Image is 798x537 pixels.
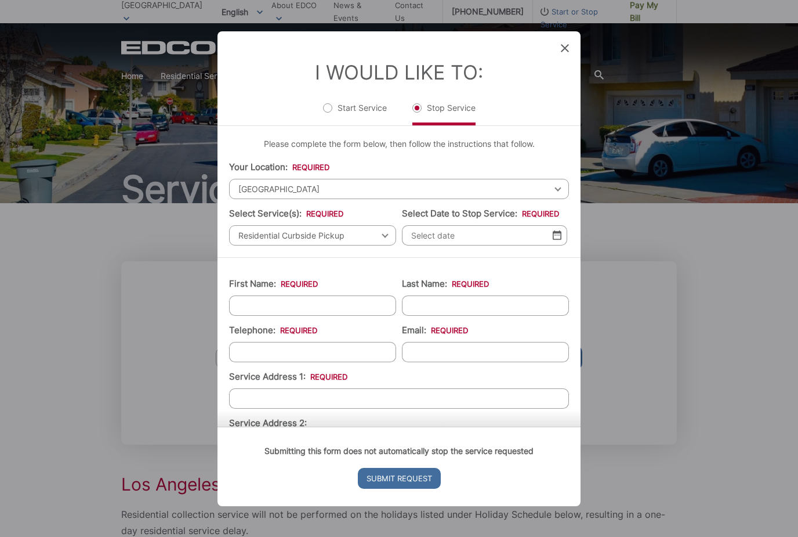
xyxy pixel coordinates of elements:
input: Select date [402,225,567,246]
label: Service Address 1: [229,372,347,382]
input: Submit Request [358,468,441,489]
span: Residential Curbside Pickup [229,225,396,246]
strong: Submitting this form does not automatically stop the service requested [264,446,534,456]
label: Select Date to Stop Service: [402,208,559,219]
label: Stop Service [412,102,476,125]
label: Start Service [323,102,387,125]
span: [GEOGRAPHIC_DATA] [229,179,569,199]
label: I Would Like To: [315,60,483,84]
label: Your Location: [229,162,329,172]
label: Select Service(s): [229,208,343,219]
p: Please complete the form below, then follow the instructions that follow. [229,138,569,150]
label: Email: [402,325,468,336]
img: Select date [553,230,561,240]
label: Telephone: [229,325,317,336]
label: First Name: [229,279,318,289]
label: Last Name: [402,279,489,289]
